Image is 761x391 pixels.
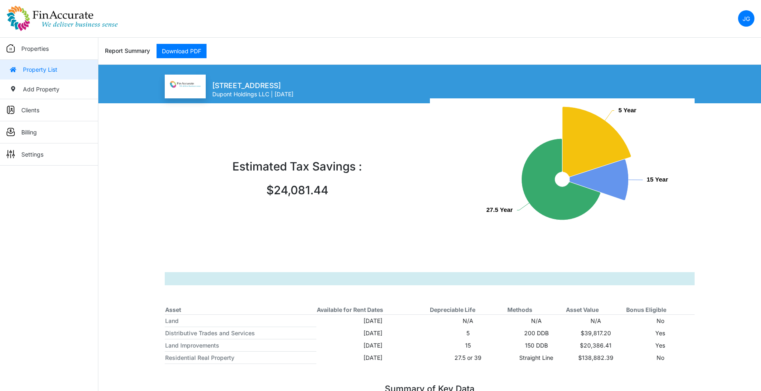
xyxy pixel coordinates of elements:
b: Methods [507,306,532,313]
td: 200 DDB [507,327,566,339]
text: 5 Year [618,107,636,114]
h5: [STREET_ADDRESS] [212,81,293,90]
td: Yes [626,339,695,351]
th: Residential Real Property [165,351,317,364]
p: Clients [21,106,39,114]
td: 5 [429,327,507,339]
td: 15 [429,339,507,351]
img: sidemenu_billing.png [7,128,15,136]
p: Settings [21,150,43,159]
text: 15 Year [647,176,668,183]
p: JG [743,14,750,23]
th: Distributive Trades and Services [165,327,317,339]
a: JG [738,10,754,27]
text: 27.5 Year [486,206,513,213]
a: Download PDF [157,44,207,58]
td: No [626,351,695,364]
b: Available for Rent Dates [317,306,383,313]
b: Asset [165,306,181,313]
td: Straight Line [507,351,566,364]
path: 15 Year, y: 10.24, z: 630. Depreciation. [569,159,628,200]
td: [DATE] [316,351,429,364]
td: [DATE] [316,327,429,339]
p: Dupont Holdings LLC | [DATE] [212,90,293,98]
td: 27.5 or 39 [429,351,507,364]
th: Land Improvements [165,339,317,351]
img: sidemenu_settings.png [7,150,15,158]
b: Depreciable Life [430,306,475,313]
h4: Estimated Tax Savings : [165,160,430,174]
h6: Report Summary [105,48,150,55]
td: No [626,314,695,327]
td: $39,817.20 [566,327,626,339]
b: Bonus Eligible [626,306,666,313]
p: Properties [21,44,49,53]
td: $138,882.39 [566,351,626,364]
img: sidemenu_client.png [7,106,15,114]
td: N/A [566,314,626,327]
td: 150 DDB [507,339,566,351]
img: spp logo [7,5,118,32]
td: [DATE] [316,314,429,327]
path: 27.5 Year, y: 69.76, z: 180. Depreciation. [521,139,600,220]
td: Yes [626,327,695,339]
img: FinAccurate_logo.png [170,81,201,88]
img: sidemenu_properties.png [7,44,15,52]
p: Billing [21,128,37,136]
th: Land [165,314,317,327]
td: [DATE] [316,339,429,351]
svg: Interactive chart [430,98,695,262]
b: Asset Value [566,306,599,313]
td: N/A [429,314,507,327]
path: 5 Year, y: 20, z: 790. Depreciation. [562,107,631,177]
td: N/A [507,314,566,327]
h3: $24,081.44 [165,184,430,198]
div: Chart. Highcharts interactive chart. [430,98,695,262]
td: $20,386.41 [566,339,626,351]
